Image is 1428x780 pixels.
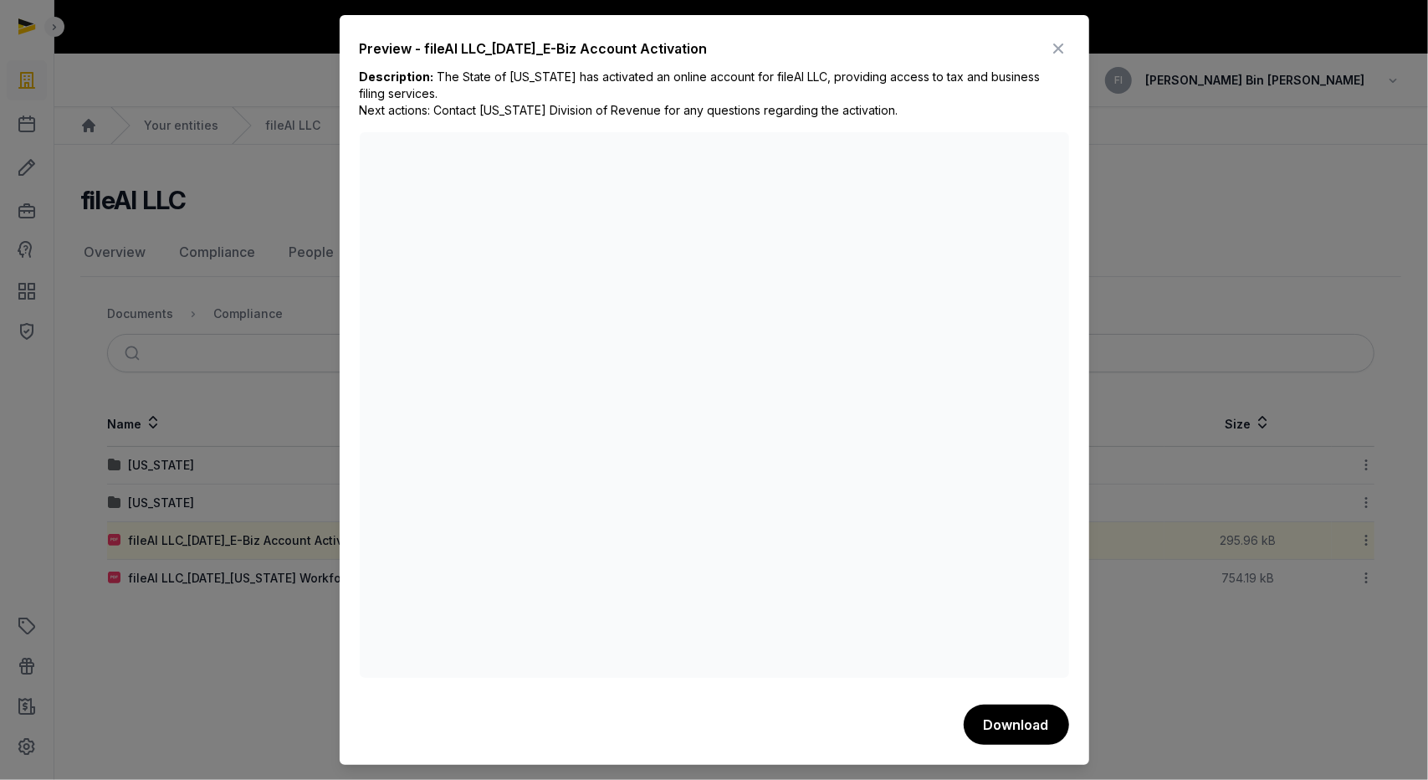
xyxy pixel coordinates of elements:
[360,69,1041,117] span: The State of [US_STATE] has activated an online account for fileAI LLC, providing access to tax a...
[360,38,708,59] div: Preview - fileAI LLC_[DATE]_E-Biz Account Activation
[1127,586,1428,780] iframe: Chat Widget
[360,69,434,84] b: Description:
[964,705,1069,745] button: Download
